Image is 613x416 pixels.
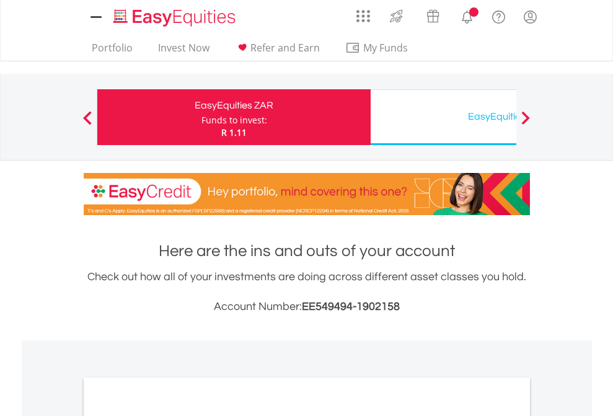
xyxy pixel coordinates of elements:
a: Notifications [451,3,483,28]
a: Vouchers [415,3,451,26]
span: EE549494-1902158 [302,301,400,312]
button: Next [513,117,538,130]
img: EasyEquities_Logo.png [111,7,240,28]
a: My Profile [514,3,546,30]
span: My Funds [345,40,426,56]
img: EasyCredit Promotion Banner [84,173,530,215]
span: Refer and Earn [250,41,320,55]
span: R 1.11 [221,126,247,138]
button: Previous [75,117,100,130]
div: Funds to invest: [201,114,267,126]
a: AppsGrid [348,3,378,23]
img: vouchers-v2.svg [423,6,443,26]
h3: Account Number: [84,298,530,316]
a: FAQ's and Support [483,3,514,28]
div: EasyEquities ZAR [105,97,363,114]
a: Home page [108,3,240,28]
a: Portfolio [87,42,138,61]
a: Invest Now [153,42,214,61]
h1: Here are the ins and outs of your account [84,240,530,262]
div: Check out how all of your investments are doing across different asset classes you hold. [84,268,530,316]
img: thrive-v2.svg [386,6,407,26]
img: grid-menu-icon.svg [356,9,370,23]
a: Refer and Earn [230,42,325,61]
